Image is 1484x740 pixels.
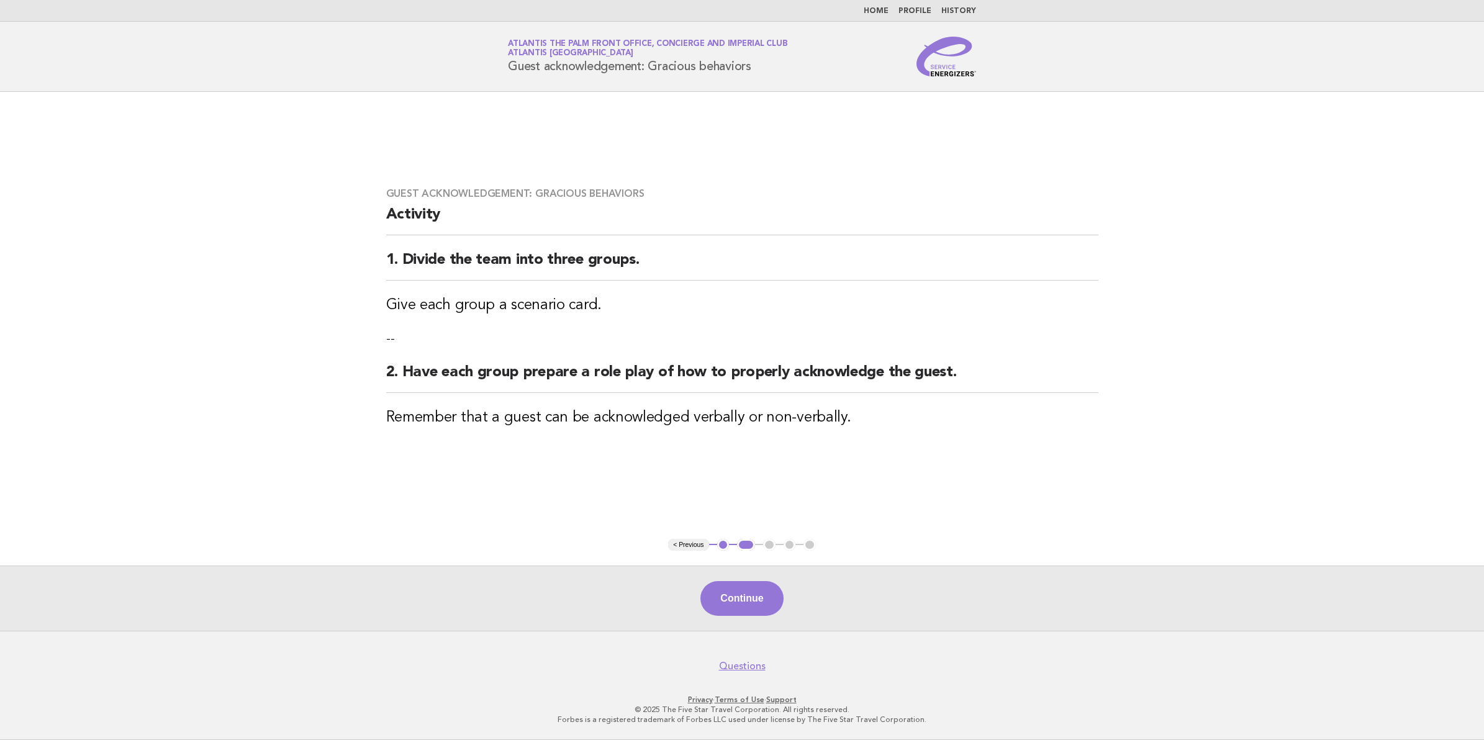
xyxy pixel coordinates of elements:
[766,695,797,704] a: Support
[898,7,931,15] a: Profile
[362,695,1122,705] p: · ·
[719,660,766,672] a: Questions
[386,296,1098,315] h3: Give each group a scenario card.
[717,539,730,551] button: 1
[386,363,1098,393] h2: 2. Have each group prepare a role play of how to properly acknowledge the guest.
[668,539,708,551] button: < Previous
[386,330,1098,348] p: --
[688,695,713,704] a: Privacy
[362,705,1122,715] p: © 2025 The Five Star Travel Corporation. All rights reserved.
[508,40,787,73] h1: Guest acknowledgement: Gracious behaviors
[386,250,1098,281] h2: 1. Divide the team into three groups.
[386,205,1098,235] h2: Activity
[864,7,889,15] a: Home
[737,539,755,551] button: 2
[715,695,764,704] a: Terms of Use
[508,50,633,58] span: Atlantis [GEOGRAPHIC_DATA]
[362,715,1122,724] p: Forbes is a registered trademark of Forbes LLC used under license by The Five Star Travel Corpora...
[700,581,783,616] button: Continue
[386,187,1098,200] h3: Guest acknowledgement: Gracious behaviors
[386,408,1098,428] h3: Remember that a guest can be acknowledged verbally or non-verbally.
[941,7,976,15] a: History
[916,37,976,76] img: Service Energizers
[508,40,787,57] a: Atlantis The Palm Front Office, Concierge and Imperial ClubAtlantis [GEOGRAPHIC_DATA]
